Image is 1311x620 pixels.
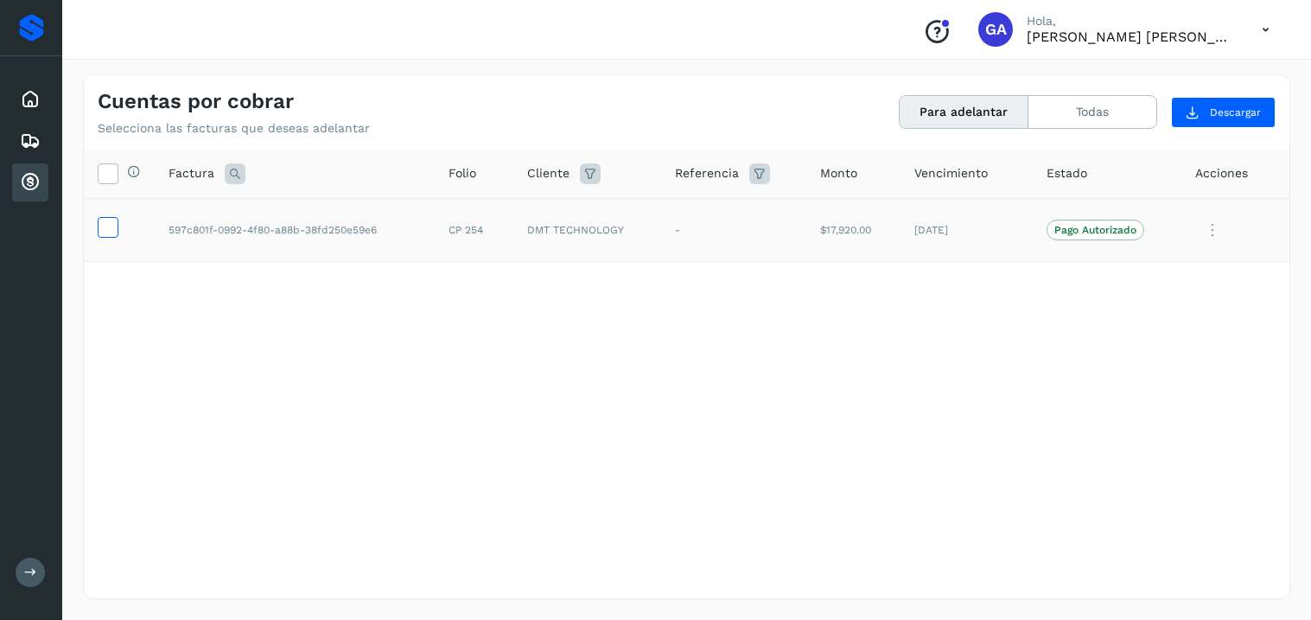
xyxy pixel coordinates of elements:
[1027,29,1234,45] p: GABRIELA ARENAS DELGADILLO
[527,164,570,182] span: Cliente
[1210,105,1261,120] span: Descargar
[1028,96,1156,128] button: Todas
[513,198,661,262] td: DMT TECHNOLOGY
[449,164,476,182] span: Folio
[806,198,900,262] td: $17,920.00
[1195,164,1248,182] span: Acciones
[900,96,1028,128] button: Para adelantar
[169,164,214,182] span: Factura
[675,164,739,182] span: Referencia
[1027,14,1234,29] p: Hola,
[661,198,807,262] td: -
[914,164,988,182] span: Vencimiento
[12,122,48,160] div: Embarques
[901,198,1033,262] td: [DATE]
[12,80,48,118] div: Inicio
[1054,224,1136,236] p: Pago Autorizado
[1047,164,1087,182] span: Estado
[12,163,48,201] div: Cuentas por cobrar
[820,164,857,182] span: Monto
[155,198,435,262] td: 597c801f-0992-4f80-a88b-38fd250e59e6
[1171,97,1276,128] button: Descargar
[98,89,294,114] h4: Cuentas por cobrar
[98,121,370,136] p: Selecciona las facturas que deseas adelantar
[435,198,512,262] td: CP 254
